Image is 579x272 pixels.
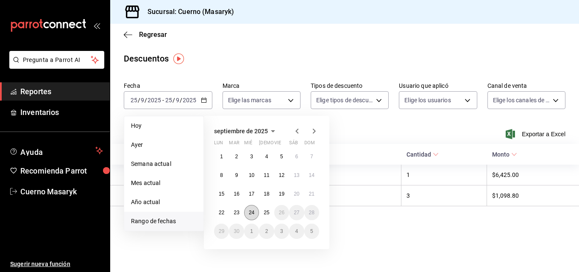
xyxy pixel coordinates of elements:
button: 3 de septiembre de 2025 [244,149,259,164]
abbr: 1 de octubre de 2025 [250,228,253,234]
abbr: 10 de septiembre de 2025 [249,172,254,178]
button: Exportar a Excel [507,129,565,139]
abbr: 14 de septiembre de 2025 [309,172,315,178]
span: Regresar [139,31,167,39]
input: -- [165,97,173,104]
abbr: domingo [304,140,315,149]
button: 6 de septiembre de 2025 [289,149,304,164]
button: 21 de septiembre de 2025 [304,186,319,202]
button: 11 de septiembre de 2025 [259,168,274,183]
span: Semana actual [131,160,197,168]
label: Fecha [124,83,212,89]
button: Pregunta a Parrot AI [9,51,104,69]
span: septiembre de 2025 [214,128,268,135]
abbr: 11 de septiembre de 2025 [264,172,269,178]
button: 14 de septiembre de 2025 [304,168,319,183]
abbr: jueves [259,140,309,149]
button: 10 de septiembre de 2025 [244,168,259,183]
button: septiembre de 2025 [214,126,278,136]
button: 24 de septiembre de 2025 [244,205,259,220]
abbr: 13 de septiembre de 2025 [294,172,299,178]
abbr: 8 de septiembre de 2025 [220,172,223,178]
abbr: martes [229,140,239,149]
button: 22 de septiembre de 2025 [214,205,229,220]
abbr: 5 de octubre de 2025 [310,228,313,234]
span: Rango de fechas [131,217,197,226]
button: Regresar [124,31,167,39]
button: 30 de septiembre de 2025 [229,224,244,239]
button: 3 de octubre de 2025 [274,224,289,239]
input: -- [130,97,138,104]
abbr: 3 de octubre de 2025 [280,228,283,234]
th: 3 [401,185,487,206]
button: 25 de septiembre de 2025 [259,205,274,220]
span: Sugerir nueva función [10,260,103,269]
abbr: 23 de septiembre de 2025 [234,210,239,216]
span: / [173,97,175,104]
abbr: 7 de septiembre de 2025 [310,154,313,160]
th: 1 [401,165,487,185]
div: Descuentos [124,52,169,65]
span: Elige los usuarios [404,96,451,104]
abbr: 25 de septiembre de 2025 [264,210,269,216]
button: 4 de octubre de 2025 [289,224,304,239]
a: Pregunta a Parrot AI [6,62,104,70]
label: Marca [223,83,301,89]
span: / [138,97,140,104]
button: 5 de octubre de 2025 [304,224,319,239]
span: Cantidad [406,151,439,158]
button: 29 de septiembre de 2025 [214,224,229,239]
abbr: 3 de septiembre de 2025 [250,154,253,160]
input: ---- [182,97,197,104]
button: 12 de septiembre de 2025 [274,168,289,183]
abbr: 17 de septiembre de 2025 [249,191,254,197]
span: Elige tipos de descuento [316,96,373,104]
abbr: sábado [289,140,298,149]
input: ---- [147,97,161,104]
button: 19 de septiembre de 2025 [274,186,289,202]
button: 1 de octubre de 2025 [244,224,259,239]
button: 1 de septiembre de 2025 [214,149,229,164]
span: Cuerno Masaryk [20,186,103,197]
abbr: 1 de septiembre de 2025 [220,154,223,160]
button: 8 de septiembre de 2025 [214,168,229,183]
span: Inventarios [20,107,103,118]
span: Recomienda Parrot [20,165,103,177]
img: Tooltip marker [173,53,184,64]
button: 27 de septiembre de 2025 [289,205,304,220]
button: 7 de septiembre de 2025 [304,149,319,164]
abbr: 20 de septiembre de 2025 [294,191,299,197]
span: Monto [492,151,517,158]
span: Hoy [131,121,197,130]
abbr: 22 de septiembre de 2025 [219,210,224,216]
span: Año actual [131,198,197,207]
button: 16 de septiembre de 2025 [229,186,244,202]
span: Elige los canales de venta [493,96,550,104]
abbr: 21 de septiembre de 2025 [309,191,315,197]
abbr: 27 de septiembre de 2025 [294,210,299,216]
abbr: 15 de septiembre de 2025 [219,191,224,197]
abbr: 28 de septiembre de 2025 [309,210,315,216]
button: 2 de octubre de 2025 [259,224,274,239]
button: 9 de septiembre de 2025 [229,168,244,183]
span: Ayuda [20,146,92,156]
th: $6,425.00 [487,165,579,185]
abbr: 26 de septiembre de 2025 [279,210,284,216]
abbr: miércoles [244,140,252,149]
abbr: 5 de septiembre de 2025 [280,154,283,160]
abbr: 9 de septiembre de 2025 [235,172,238,178]
span: Reportes [20,86,103,97]
button: 18 de septiembre de 2025 [259,186,274,202]
button: 28 de septiembre de 2025 [304,205,319,220]
button: open_drawer_menu [93,22,100,29]
span: / [145,97,147,104]
span: Elige las marcas [228,96,271,104]
abbr: lunes [214,140,223,149]
abbr: 18 de septiembre de 2025 [264,191,269,197]
abbr: 19 de septiembre de 2025 [279,191,284,197]
abbr: viernes [274,140,281,149]
abbr: 16 de septiembre de 2025 [234,191,239,197]
span: Ayer [131,140,197,149]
